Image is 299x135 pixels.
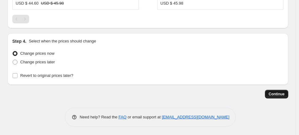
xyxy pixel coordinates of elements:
[162,115,229,119] a: [EMAIL_ADDRESS][DOMAIN_NAME]
[16,0,38,6] div: USD $ 44.60
[12,38,26,44] h2: Step 4.
[265,90,288,98] button: Continue
[126,115,162,119] span: or email support at
[41,0,64,6] strike: USD $ 45.98
[118,115,126,119] a: FAQ
[20,60,55,64] span: Change prices later
[12,15,29,23] nav: Pagination
[161,0,183,6] div: USD $ 45.98
[20,51,54,56] span: Change prices now
[29,38,96,44] p: Select when the prices should change
[80,115,119,119] span: Need help? Read the
[269,92,285,97] span: Continue
[20,73,73,78] span: Revert to original prices later?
